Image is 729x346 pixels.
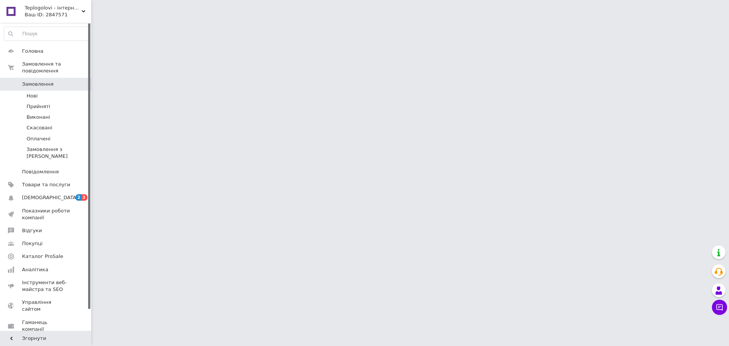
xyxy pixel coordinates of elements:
button: Чат з покупцем [712,300,727,315]
span: [DEMOGRAPHIC_DATA] [22,194,78,201]
span: Аналітика [22,266,48,273]
span: Гаманець компанії [22,319,70,333]
span: Оплачені [27,135,50,142]
input: Пошук [4,27,89,41]
span: Покупці [22,240,43,247]
div: Ваш ID: 2847571 [25,11,91,18]
span: Замовлення з [PERSON_NAME] [27,146,89,160]
span: Замовлення [22,81,54,88]
span: Каталог ProSale [22,253,63,260]
span: Скасовані [27,124,52,131]
span: Відгуки [22,227,42,234]
span: Виконані [27,114,50,121]
span: Показники роботи компанії [22,208,70,221]
span: Замовлення та повідомлення [22,61,91,74]
span: Прийняті [27,103,50,110]
span: Teplogolovi - інтернет-магазин товарів для лазні, прапори та балаклави [25,5,82,11]
span: 2 [76,194,82,201]
span: Головна [22,48,43,55]
span: Товари та послуги [22,181,70,188]
span: Управління сайтом [22,299,70,313]
span: Повідомлення [22,168,59,175]
span: 2 [81,194,87,201]
span: Нові [27,93,38,99]
span: Інструменти веб-майстра та SEO [22,279,70,293]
